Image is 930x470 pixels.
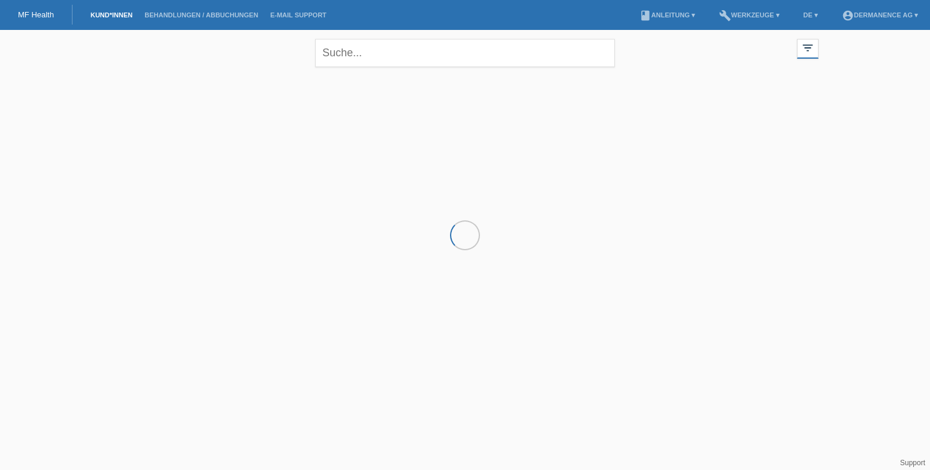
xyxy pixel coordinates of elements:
[836,11,924,19] a: account_circleDermanence AG ▾
[315,39,615,67] input: Suche...
[264,11,333,19] a: E-Mail Support
[138,11,264,19] a: Behandlungen / Abbuchungen
[84,11,138,19] a: Kund*innen
[842,10,854,22] i: account_circle
[900,459,925,467] a: Support
[18,10,54,19] a: MF Health
[719,10,731,22] i: build
[639,10,651,22] i: book
[798,11,824,19] a: DE ▾
[801,41,814,54] i: filter_list
[713,11,786,19] a: buildWerkzeuge ▾
[633,11,701,19] a: bookAnleitung ▾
